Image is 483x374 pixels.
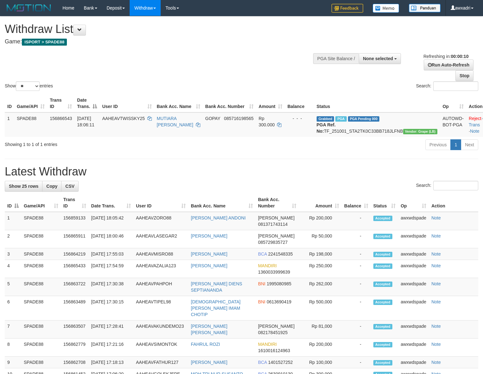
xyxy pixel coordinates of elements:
[61,194,89,212] th: Trans ID: activate to sort column ascending
[14,94,47,112] th: Game/API: activate to sort column ascending
[5,260,21,278] td: 4
[299,248,342,260] td: Rp 198,000
[21,212,61,230] td: SPADE88
[373,216,392,221] span: Accepted
[89,278,133,296] td: [DATE] 17:30:38
[224,116,254,121] span: Copy 085716198565 to clipboard
[46,184,57,189] span: Copy
[267,281,291,286] span: Copy 1995080985 to clipboard
[342,278,371,296] td: -
[348,116,380,122] span: PGA Pending
[5,81,53,91] label: Show entries
[258,299,265,304] span: BNI
[5,230,21,248] td: 2
[14,112,47,137] td: SPADE88
[267,299,291,304] span: Copy 0613690419 to clipboard
[255,194,299,212] th: Bank Acc. Number: activate to sort column ascending
[258,330,287,335] span: Copy 082178451925 to clipboard
[89,248,133,260] td: [DATE] 17:55:03
[5,112,14,137] td: 1
[74,94,100,112] th: Date Trans.: activate to sort column descending
[398,339,429,357] td: awxwdspade
[431,360,441,365] a: Note
[191,215,246,220] a: [PERSON_NAME] ANDONI
[22,39,67,46] span: ISPORT > SPADE88
[191,281,242,293] a: [PERSON_NAME] DIENS SEPTIANANDA
[398,248,429,260] td: awxwdspade
[258,281,265,286] span: BNI
[440,94,466,112] th: Op: activate to sort column ascending
[398,230,429,248] td: awxwdspade
[61,230,89,248] td: 156865911
[450,139,461,150] a: 1
[133,320,188,339] td: AAHEAVAKUNDEMO23
[89,357,133,368] td: [DATE] 17:18:13
[299,260,342,278] td: Rp 250,000
[133,278,188,296] td: AAHEAVPAHPOH
[61,212,89,230] td: 156859133
[342,339,371,357] td: -
[431,342,441,347] a: Note
[61,339,89,357] td: 156862779
[342,357,371,368] td: -
[335,116,346,122] span: Marked by awxwdspade
[440,112,466,137] td: AUTOWD-BOT-PGA
[342,212,371,230] td: -
[5,3,53,13] img: MOTION_logo.png
[5,212,21,230] td: 1
[5,248,21,260] td: 3
[299,296,342,320] td: Rp 500,000
[191,360,227,365] a: [PERSON_NAME]
[313,53,359,64] div: PGA Site Balance /
[416,81,478,91] label: Search:
[203,94,256,112] th: Bank Acc. Number: activate to sort column ascending
[21,230,61,248] td: SPADE88
[373,300,392,305] span: Accepted
[342,230,371,248] td: -
[299,339,342,357] td: Rp 200,000
[431,251,441,257] a: Note
[342,248,371,260] td: -
[433,181,478,190] input: Search:
[373,282,392,287] span: Accepted
[258,348,290,353] span: Copy 1610016124963 to clipboard
[416,181,478,190] label: Search:
[191,251,227,257] a: [PERSON_NAME]
[133,260,188,278] td: AAHEAVAZALIA123
[89,339,133,357] td: [DATE] 17:21:16
[373,360,392,365] span: Accepted
[299,212,342,230] td: Rp 200,000
[61,248,89,260] td: 156864219
[299,320,342,339] td: Rp 81,000
[332,4,363,13] img: Feedback.jpg
[133,296,188,320] td: AAHEAVTIPEL98
[314,94,440,112] th: Status
[431,263,441,268] a: Note
[424,60,473,70] a: Run Auto-Refresh
[373,4,399,13] img: Button%20Memo.svg
[455,70,473,81] a: Stop
[42,181,61,192] a: Copy
[371,194,398,212] th: Status: activate to sort column ascending
[258,360,267,365] span: BCA
[61,296,89,320] td: 156863489
[21,357,61,368] td: SPADE88
[191,263,227,268] a: [PERSON_NAME]
[5,278,21,296] td: 5
[470,129,480,134] a: Note
[21,296,61,320] td: SPADE88
[398,278,429,296] td: awxwdspade
[9,184,38,189] span: Show 25 rows
[469,116,481,121] a: Reject
[317,122,336,134] b: PGA Ref. No:
[461,139,478,150] a: Next
[21,278,61,296] td: SPADE88
[258,222,287,227] span: Copy 081371743114 to clipboard
[268,360,293,365] span: Copy 1401527252 to clipboard
[61,357,89,368] td: 156862708
[5,94,14,112] th: ID
[287,115,312,122] div: - - -
[342,194,371,212] th: Balance: activate to sort column ascending
[423,54,468,59] span: Refreshing in:
[258,342,277,347] span: MANDIRI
